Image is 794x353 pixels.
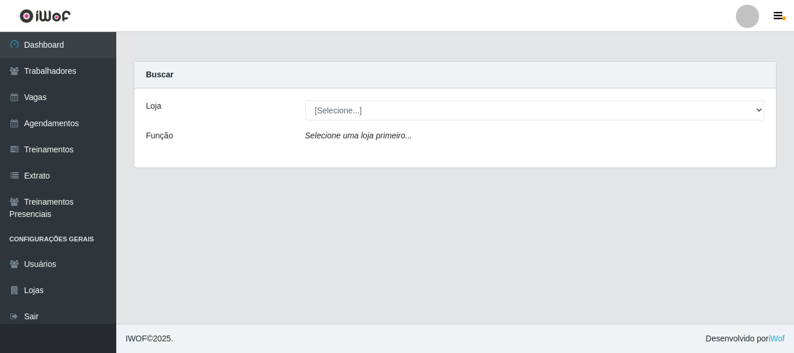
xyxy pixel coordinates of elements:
span: IWOF [126,334,147,343]
label: Loja [146,100,161,112]
span: © 2025 . [126,333,173,345]
i: Selecione uma loja primeiro... [305,131,412,140]
label: Função [146,130,173,142]
span: Desenvolvido por [706,333,785,345]
img: CoreUI Logo [19,9,71,23]
strong: Buscar [146,70,173,79]
a: iWof [768,334,785,343]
